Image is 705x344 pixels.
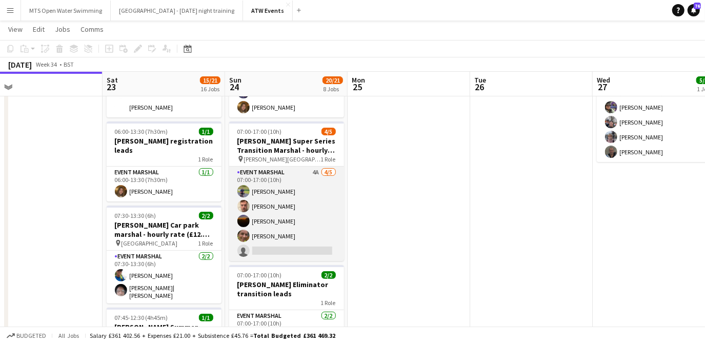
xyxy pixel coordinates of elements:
button: [GEOGRAPHIC_DATA] - [DATE] night training [111,1,243,21]
span: 1 Role [321,155,336,163]
app-card-role: Event Marshal4A4/507:00-17:00 (10h)[PERSON_NAME][PERSON_NAME][PERSON_NAME][PERSON_NAME] [229,167,344,261]
a: Jobs [51,23,74,36]
span: 1 Role [321,299,336,307]
span: 1 Role [198,239,213,247]
div: BST [64,60,74,68]
span: 1/1 [199,314,213,321]
span: 2/2 [199,212,213,219]
h3: [PERSON_NAME] Eliminator transition leads [229,280,344,298]
span: Wed [597,75,610,85]
h3: [PERSON_NAME] Car park marshal - hourly rate (£12.21 if over 21) [107,220,221,239]
span: 24 [228,81,241,93]
a: 76 [688,4,700,16]
span: 07:00-17:00 (10h) [237,128,282,135]
span: Sun [229,75,241,85]
span: 26 [473,81,486,93]
span: Edit [33,25,45,34]
app-job-card: 06:00-13:30 (7h30m)1/1[PERSON_NAME] registration leads1 RoleEvent Marshal1/106:00-13:30 (7h30m)[P... [107,122,221,201]
span: Mon [352,75,365,85]
h3: [PERSON_NAME] Super Series Transition Marshal - hourly rate [229,136,344,155]
span: Tue [474,75,486,85]
span: 07:45-12:30 (4h45m) [115,314,168,321]
app-card-role: Event Marshal1/106:00-13:30 (7h30m)[PERSON_NAME] [107,167,221,201]
span: 27 [595,81,610,93]
div: 8 Jobs [323,85,343,93]
span: 1/1 [199,128,213,135]
app-job-card: 07:00-17:00 (10h)4/5[PERSON_NAME] Super Series Transition Marshal - hourly rate [PERSON_NAME][GEO... [229,122,344,261]
span: Sat [107,75,118,85]
div: Salary £361 402.56 + Expenses £21.00 + Subsistence £45.76 = [90,332,335,339]
h3: [PERSON_NAME] registration leads [107,136,221,155]
button: ATW Events [243,1,293,21]
span: Total Budgeted £361 469.32 [253,332,335,339]
a: Edit [29,23,49,36]
button: Budgeted [5,330,48,341]
span: 4/5 [321,128,336,135]
span: Week 34 [34,60,59,68]
button: MTS Open Water Swimming [21,1,111,21]
span: [GEOGRAPHIC_DATA] [122,239,178,247]
span: View [8,25,23,34]
div: 16 Jobs [200,85,220,93]
span: 25 [350,81,365,93]
span: Comms [80,25,104,34]
span: Budgeted [16,332,46,339]
a: Comms [76,23,108,36]
div: [DATE] [8,59,32,70]
span: 2/2 [321,271,336,279]
span: 23 [105,81,118,93]
span: 1 Role [198,155,213,163]
app-job-card: 07:30-13:30 (6h)2/2[PERSON_NAME] Car park marshal - hourly rate (£12.21 if over 21) [GEOGRAPHIC_D... [107,206,221,303]
span: 76 [694,3,701,9]
a: View [4,23,27,36]
span: [PERSON_NAME][GEOGRAPHIC_DATA] [244,155,321,163]
span: 20/21 [323,76,343,84]
span: 15/21 [200,76,220,84]
span: 07:00-17:00 (10h) [237,271,282,279]
h3: [PERSON_NAME] Summer Runs Registration Marshal hourly rate (£12.21 if over 21) [107,322,221,341]
span: All jobs [56,332,81,339]
span: 07:30-13:30 (6h) [115,212,156,219]
span: 06:00-13:30 (7h30m) [115,128,168,135]
span: Jobs [55,25,70,34]
app-card-role: Event Marshal2/207:30-13:30 (6h)[PERSON_NAME][PERSON_NAME]| [PERSON_NAME] [107,251,221,303]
